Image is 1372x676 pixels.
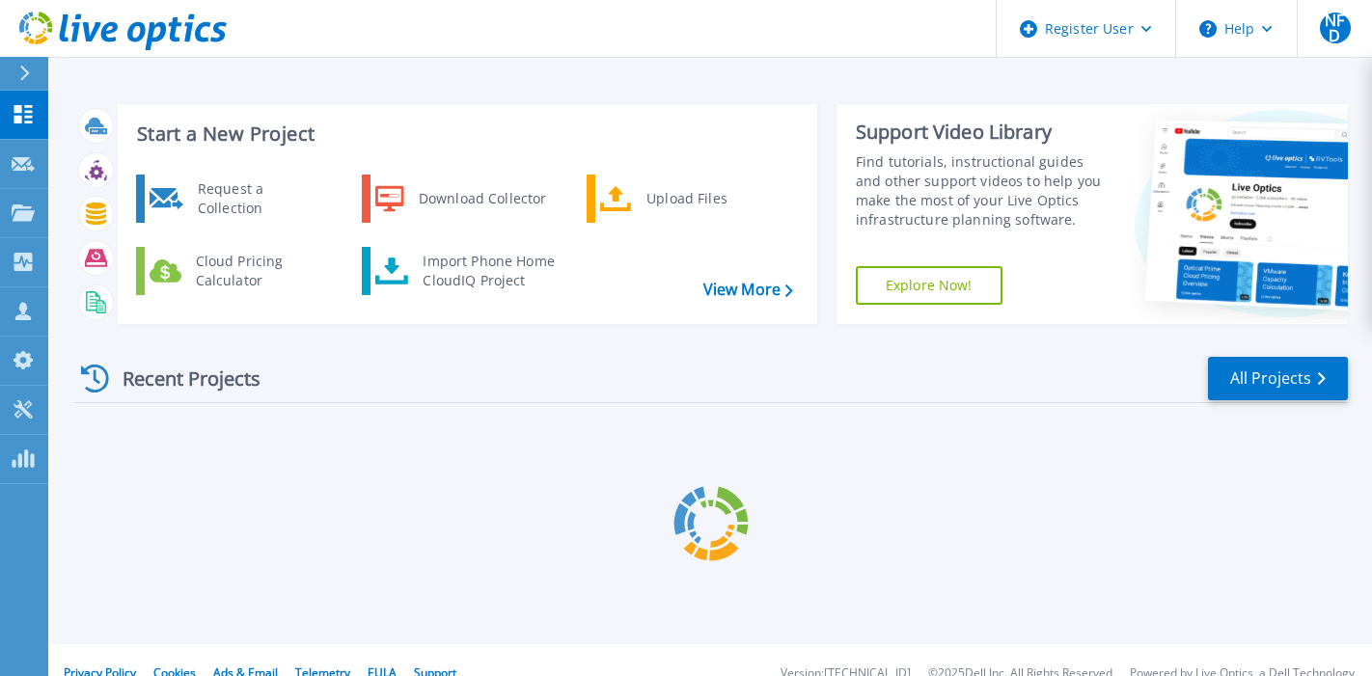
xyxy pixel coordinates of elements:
[409,179,555,218] div: Download Collector
[856,120,1111,145] div: Support Video Library
[413,252,563,290] div: Import Phone Home CloudIQ Project
[362,175,560,223] a: Download Collector
[637,179,780,218] div: Upload Files
[137,123,792,145] h3: Start a New Project
[136,247,334,295] a: Cloud Pricing Calculator
[856,152,1111,230] div: Find tutorials, instructional guides and other support videos to help you make the most of your L...
[703,281,793,299] a: View More
[136,175,334,223] a: Request a Collection
[587,175,784,223] a: Upload Files
[188,179,329,218] div: Request a Collection
[1320,13,1351,43] span: NFD
[186,252,329,290] div: Cloud Pricing Calculator
[1208,357,1348,400] a: All Projects
[74,355,287,402] div: Recent Projects
[856,266,1002,305] a: Explore Now!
